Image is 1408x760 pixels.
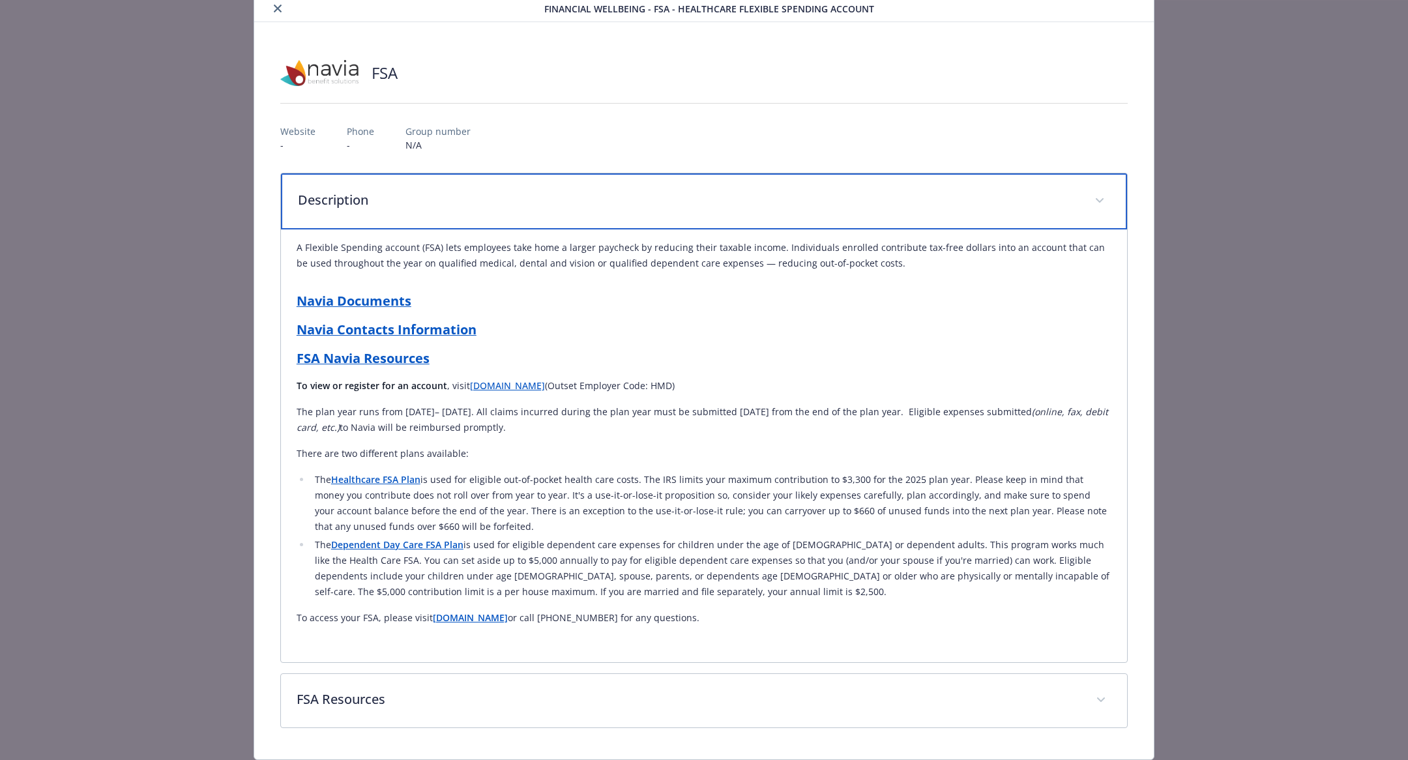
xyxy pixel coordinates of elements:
p: Phone [347,124,374,138]
a: Dependent Day Care FSA Plan [331,538,463,551]
strong: To view or register for an account [297,379,447,392]
h2: FSA [372,62,398,84]
p: Group number [405,124,471,138]
p: There are two different plans available: [297,446,1111,461]
p: A Flexible Spending account (FSA) lets employees take home a larger paycheck by reducing their ta... [297,240,1111,271]
div: Description [281,173,1127,229]
button: close [270,1,286,16]
p: Website [280,124,315,138]
em: (online, fax, debit card, etc.) [297,405,1108,433]
p: - [347,138,374,152]
li: The is used for eligible out-of-pocket health care costs. The IRS limits your maximum contributio... [311,472,1111,534]
a: [DOMAIN_NAME] [470,379,545,392]
a: Navia Documents [297,292,411,310]
li: The is used for eligible dependent care expenses for children under the age of [DEMOGRAPHIC_DATA]... [311,537,1111,600]
img: Navia Benefit Solutions [280,53,359,93]
a: [DOMAIN_NAME] [433,611,508,624]
a: Navia Contacts Information [297,321,477,338]
a: FSA Navia Resources [297,349,430,367]
p: FSA Resources [297,690,1080,709]
p: - [280,138,315,152]
p: , visit (Outset Employer Code: HMD) [297,378,1111,394]
span: Financial Wellbeing - FSA - Healthcare Flexible Spending Account [544,2,874,16]
p: N/A [405,138,471,152]
div: Description [281,229,1127,662]
p: Description [298,190,1079,210]
p: To access your FSA, please visit or call [PHONE_NUMBER] for any questions. [297,610,1111,626]
a: Healthcare FSA Plan [331,473,420,486]
div: FSA Resources [281,674,1127,727]
p: The plan year runs from [DATE]– [DATE]. All claims incurred during the plan year must be submitte... [297,404,1111,435]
